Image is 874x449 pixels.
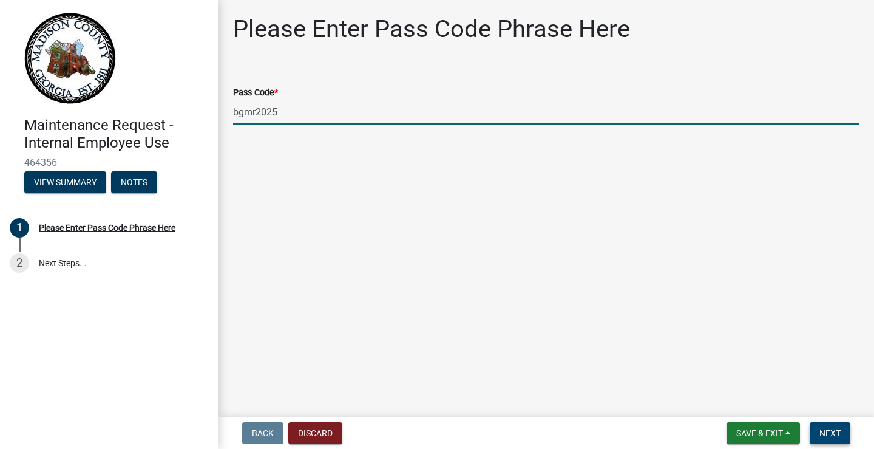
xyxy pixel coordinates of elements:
button: Back [242,422,283,444]
h4: Maintenance Request - Internal Employee Use [24,117,209,152]
button: Discard [288,422,342,444]
button: Notes [111,171,157,193]
div: 2 [10,253,29,273]
span: Back [252,428,274,438]
button: Save & Exit [727,422,800,444]
div: Please Enter Pass Code Phrase Here [39,224,175,232]
h1: Please Enter Pass Code Phrase Here [233,15,630,44]
wm-modal-confirm: Notes [111,178,157,188]
img: Madison County, Georgia [24,13,116,104]
div: 1 [10,218,29,238]
button: View Summary [24,171,106,193]
wm-modal-confirm: Summary [24,178,106,188]
span: Save & Exit [736,428,783,438]
span: 464356 [24,157,194,168]
label: Pass Code [233,89,278,97]
span: Next [819,428,841,438]
button: Next [810,422,850,444]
